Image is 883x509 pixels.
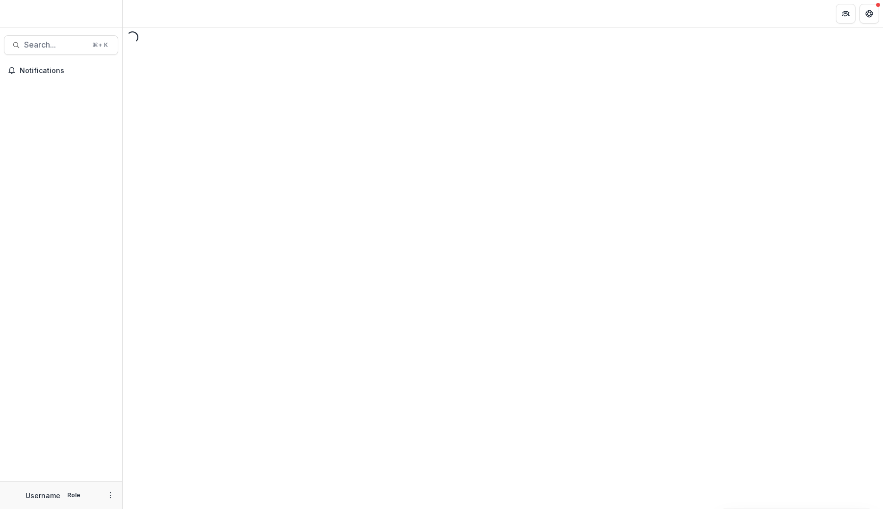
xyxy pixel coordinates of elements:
p: Role [64,491,83,500]
button: Notifications [4,63,118,78]
span: Notifications [20,67,114,75]
button: Partners [836,4,856,24]
button: Search... [4,35,118,55]
span: Search... [24,40,86,50]
button: More [104,489,116,501]
p: Username [26,490,60,501]
button: Get Help [859,4,879,24]
div: ⌘ + K [90,40,110,51]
